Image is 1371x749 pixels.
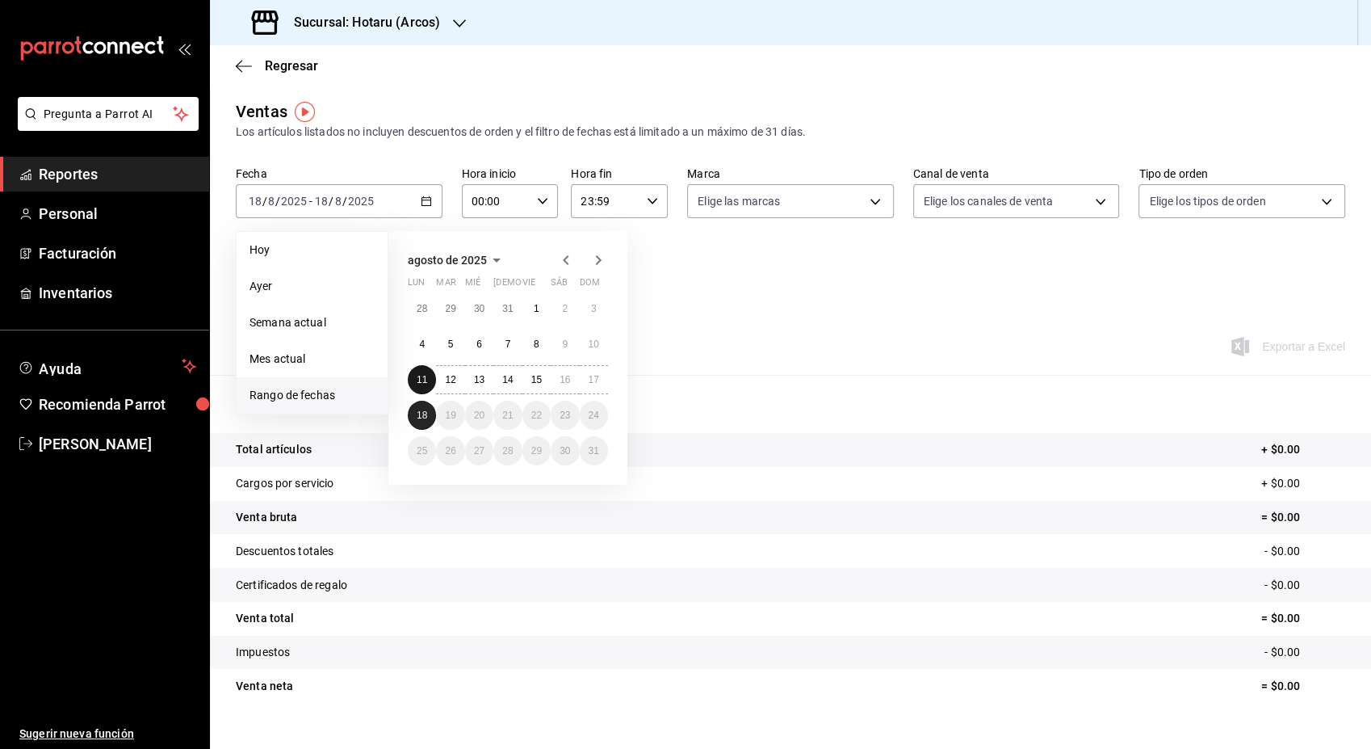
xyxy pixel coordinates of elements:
button: 22 de agosto de 2025 [522,401,551,430]
img: Tooltip marker [295,102,315,122]
input: ---- [347,195,375,208]
h3: Sucursal: Hotaru (Arcos) [281,13,440,32]
label: Canal de venta [913,168,1120,179]
abbr: 30 de agosto de 2025 [560,445,570,457]
abbr: 12 de agosto de 2025 [445,374,455,385]
abbr: 5 de agosto de 2025 [448,339,454,350]
p: = $0.00 [1261,509,1345,526]
abbr: 26 de agosto de 2025 [445,445,455,457]
abbr: 29 de julio de 2025 [445,303,455,314]
button: 1 de agosto de 2025 [522,294,551,323]
span: Regresar [265,58,318,74]
p: - $0.00 [1264,644,1345,661]
span: Facturación [39,242,196,264]
div: Ventas [236,99,287,124]
abbr: 21 de agosto de 2025 [502,410,513,421]
button: open_drawer_menu [178,42,191,55]
abbr: 10 de agosto de 2025 [589,339,599,350]
span: - [309,195,312,208]
abbr: 28 de julio de 2025 [417,303,427,314]
span: agosto de 2025 [408,254,487,267]
span: [PERSON_NAME] [39,433,196,455]
button: 25 de agosto de 2025 [408,436,436,465]
button: 28 de julio de 2025 [408,294,436,323]
button: 19 de agosto de 2025 [436,401,464,430]
span: Inventarios [39,282,196,304]
button: 3 de agosto de 2025 [580,294,608,323]
span: Reportes [39,163,196,185]
span: Ayuda [39,356,175,376]
button: 30 de agosto de 2025 [551,436,579,465]
abbr: jueves [493,277,589,294]
label: Tipo de orden [1138,168,1345,179]
abbr: 4 de agosto de 2025 [419,339,425,350]
button: 16 de agosto de 2025 [551,365,579,394]
input: -- [267,195,275,208]
button: 4 de agosto de 2025 [408,330,436,359]
span: Personal [39,203,196,225]
abbr: 7 de agosto de 2025 [505,339,511,350]
p: Descuentos totales [236,543,333,560]
button: 31 de agosto de 2025 [580,436,608,465]
button: 2 de agosto de 2025 [551,294,579,323]
button: 7 de agosto de 2025 [493,330,522,359]
abbr: 19 de agosto de 2025 [445,410,455,421]
span: Recomienda Parrot [39,393,196,415]
p: Venta total [236,610,294,627]
abbr: 13 de agosto de 2025 [474,374,484,385]
abbr: 15 de agosto de 2025 [531,374,542,385]
abbr: 28 de agosto de 2025 [502,445,513,457]
button: 5 de agosto de 2025 [436,330,464,359]
abbr: 6 de agosto de 2025 [476,339,482,350]
abbr: 22 de agosto de 2025 [531,410,542,421]
abbr: 11 de agosto de 2025 [417,374,427,385]
input: -- [314,195,329,208]
button: 17 de agosto de 2025 [580,365,608,394]
button: 15 de agosto de 2025 [522,365,551,394]
input: ---- [280,195,308,208]
button: 18 de agosto de 2025 [408,401,436,430]
button: 27 de agosto de 2025 [465,436,493,465]
abbr: martes [436,277,455,294]
abbr: 3 de agosto de 2025 [591,303,597,314]
button: 24 de agosto de 2025 [580,401,608,430]
label: Fecha [236,168,442,179]
input: -- [248,195,262,208]
abbr: viernes [522,277,535,294]
button: 10 de agosto de 2025 [580,330,608,359]
button: 28 de agosto de 2025 [493,436,522,465]
p: Cargos por servicio [236,475,334,492]
button: 8 de agosto de 2025 [522,330,551,359]
button: Regresar [236,58,318,74]
button: 14 de agosto de 2025 [493,365,522,394]
button: 20 de agosto de 2025 [465,401,493,430]
p: Impuestos [236,644,290,661]
label: Hora inicio [462,168,559,179]
p: Total artículos [236,441,312,458]
button: 30 de julio de 2025 [465,294,493,323]
button: Pregunta a Parrot AI [18,97,199,131]
span: Mes actual [249,351,375,368]
abbr: 16 de agosto de 2025 [560,374,570,385]
button: 9 de agosto de 2025 [551,330,579,359]
span: / [262,195,267,208]
a: Pregunta a Parrot AI [11,117,199,134]
div: Los artículos listados no incluyen descuentos de orden y el filtro de fechas está limitado a un m... [236,124,1345,141]
label: Marca [687,168,894,179]
button: 13 de agosto de 2025 [465,365,493,394]
abbr: lunes [408,277,425,294]
button: 29 de agosto de 2025 [522,436,551,465]
abbr: 31 de agosto de 2025 [589,445,599,457]
abbr: 1 de agosto de 2025 [534,303,539,314]
p: Venta neta [236,678,293,695]
abbr: 31 de julio de 2025 [502,303,513,314]
abbr: 30 de julio de 2025 [474,303,484,314]
input: -- [334,195,342,208]
button: agosto de 2025 [408,250,506,270]
button: 23 de agosto de 2025 [551,401,579,430]
button: 6 de agosto de 2025 [465,330,493,359]
span: / [342,195,347,208]
span: Elige los canales de venta [924,193,1053,209]
button: 12 de agosto de 2025 [436,365,464,394]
